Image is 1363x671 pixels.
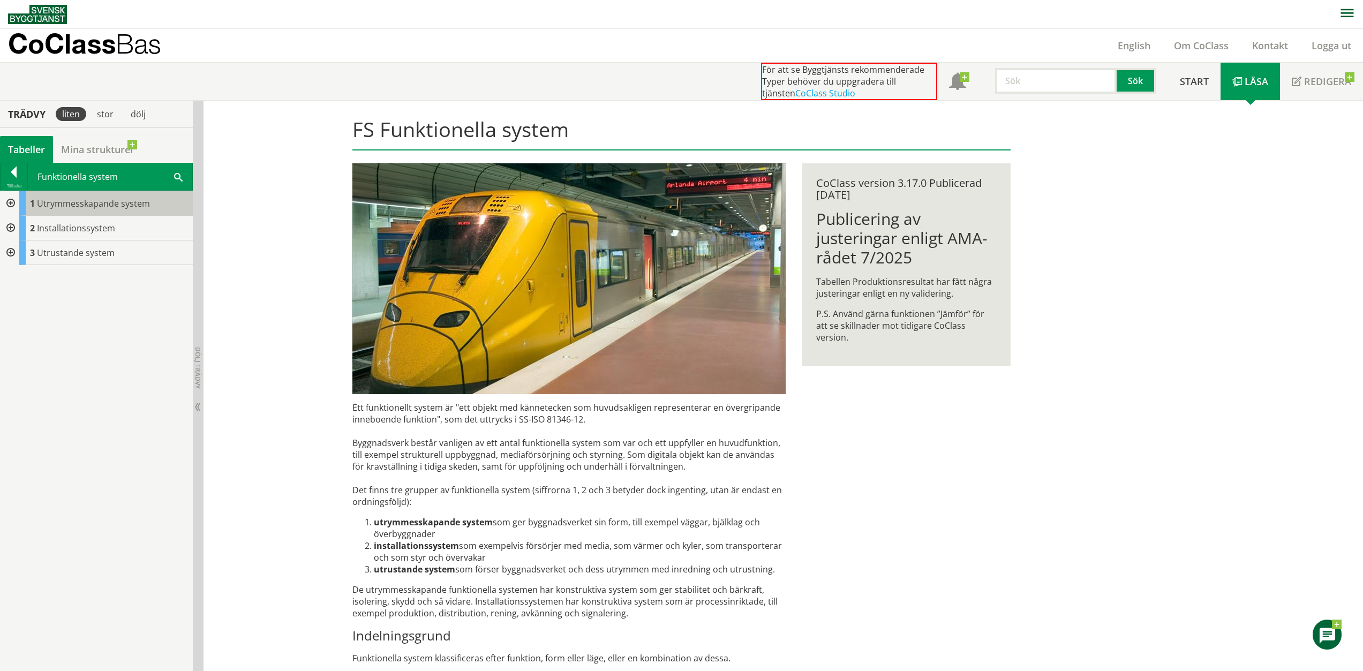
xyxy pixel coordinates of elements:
[1117,68,1156,94] button: Sök
[91,107,120,121] div: stor
[816,209,997,267] h1: Publicering av justeringar enligt AMA-rådet 7/2025
[1106,39,1162,52] a: English
[2,108,51,120] div: Trädvy
[37,247,115,259] span: Utrustande system
[374,540,459,552] strong: installationssystem
[352,628,786,644] h3: Indelningsgrund
[795,87,855,99] a: CoClass Studio
[116,28,161,59] span: Bas
[352,117,1011,150] h1: FS Funktionella system
[949,74,966,91] span: Notifikationer
[1168,63,1221,100] a: Start
[1245,75,1268,88] span: Läsa
[374,516,493,528] strong: utrymmesskapande system
[37,198,150,209] span: Utrymmesskapande system
[37,222,115,234] span: Installationssystem
[30,222,35,234] span: 2
[56,107,86,121] div: liten
[1221,63,1280,100] a: Läsa
[28,163,192,190] div: Funktionella system
[30,247,35,259] span: 3
[374,516,786,540] li: som ger byggnadsverket sin form, till exempel väggar, bjälklag och överbyggnader
[374,563,786,575] li: som förser byggnadsverket och dess utrymmen med inredning och utrustning.
[8,5,67,24] img: Svensk Byggtjänst
[1304,75,1351,88] span: Redigera
[8,37,161,50] p: CoClass
[995,68,1117,94] input: Sök
[1300,39,1363,52] a: Logga ut
[1240,39,1300,52] a: Kontakt
[761,63,937,100] div: För att se Byggtjänsts rekommenderade Typer behöver du uppgradera till tjänsten
[816,177,997,201] div: CoClass version 3.17.0 Publicerad [DATE]
[1180,75,1209,88] span: Start
[374,563,455,575] strong: utrustande system
[124,107,152,121] div: dölj
[193,347,202,389] span: Dölj trädvy
[53,136,142,163] a: Mina strukturer
[1,182,27,190] div: Tillbaka
[1280,63,1363,100] a: Redigera
[174,171,183,182] span: Sök i tabellen
[8,29,184,62] a: CoClassBas
[816,308,997,343] p: P.S. Använd gärna funktionen ”Jämför” för att se skillnader mot tidigare CoClass version.
[816,276,997,299] p: Tabellen Produktionsresultat har fått några justeringar enligt en ny validering.
[30,198,35,209] span: 1
[374,540,786,563] li: som exempelvis försörjer med media, som värmer och kyler, som trans­porterar och som styr och öve...
[352,163,786,394] img: arlanda-express-2.jpg
[1162,39,1240,52] a: Om CoClass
